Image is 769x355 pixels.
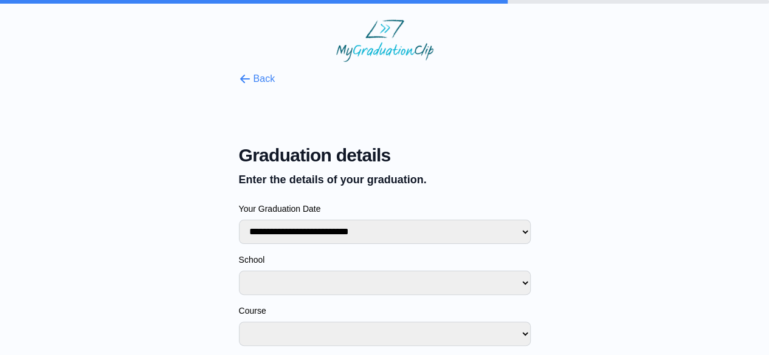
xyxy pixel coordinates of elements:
label: School [239,254,531,266]
span: Graduation details [239,144,531,166]
label: Your Graduation Date [239,203,531,215]
label: Course [239,305,531,317]
p: Enter the details of your graduation. [239,171,531,188]
img: MyGraduationClip [336,19,433,62]
button: Back [239,72,275,86]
